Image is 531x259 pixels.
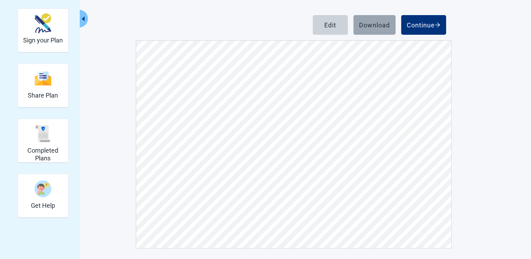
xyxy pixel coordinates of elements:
[21,147,65,162] h2: Completed Plans
[31,202,55,210] h2: Get Help
[18,64,68,107] div: Share Plan
[80,15,87,22] span: caret-left
[34,125,51,142] img: Completed Plans
[18,174,68,218] div: Get Help
[18,8,68,52] div: Sign your Plan
[34,71,51,86] img: Share Plan
[353,15,396,35] button: Download
[407,21,440,28] div: Continue
[34,13,51,33] img: Sign your Plan
[435,22,440,28] span: arrow-right
[34,180,51,197] img: Get Help
[79,10,88,27] button: Collapse menu
[28,92,58,99] h2: Share Plan
[18,119,68,162] div: Completed Plans
[324,21,336,28] div: Edit
[401,15,446,35] button: Continue arrow-right
[23,36,63,44] h2: Sign your Plan
[359,21,390,28] div: Download
[313,15,348,35] button: Edit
